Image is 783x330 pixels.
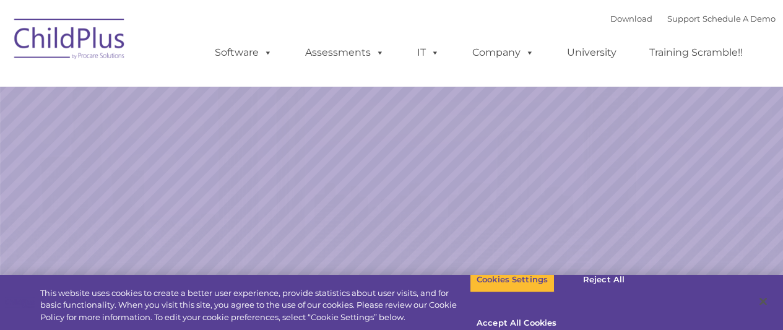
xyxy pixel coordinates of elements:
[460,40,547,65] a: Company
[8,10,132,72] img: ChildPlus by Procare Solutions
[703,14,776,24] a: Schedule A Demo
[565,267,642,293] button: Reject All
[667,14,700,24] a: Support
[470,267,555,293] button: Cookies Settings
[293,40,397,65] a: Assessments
[610,14,652,24] a: Download
[750,288,777,315] button: Close
[610,14,776,24] font: |
[40,287,470,324] div: This website uses cookies to create a better user experience, provide statistics about user visit...
[532,233,664,268] a: Learn More
[405,40,452,65] a: IT
[555,40,629,65] a: University
[637,40,755,65] a: Training Scramble!!
[202,40,285,65] a: Software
